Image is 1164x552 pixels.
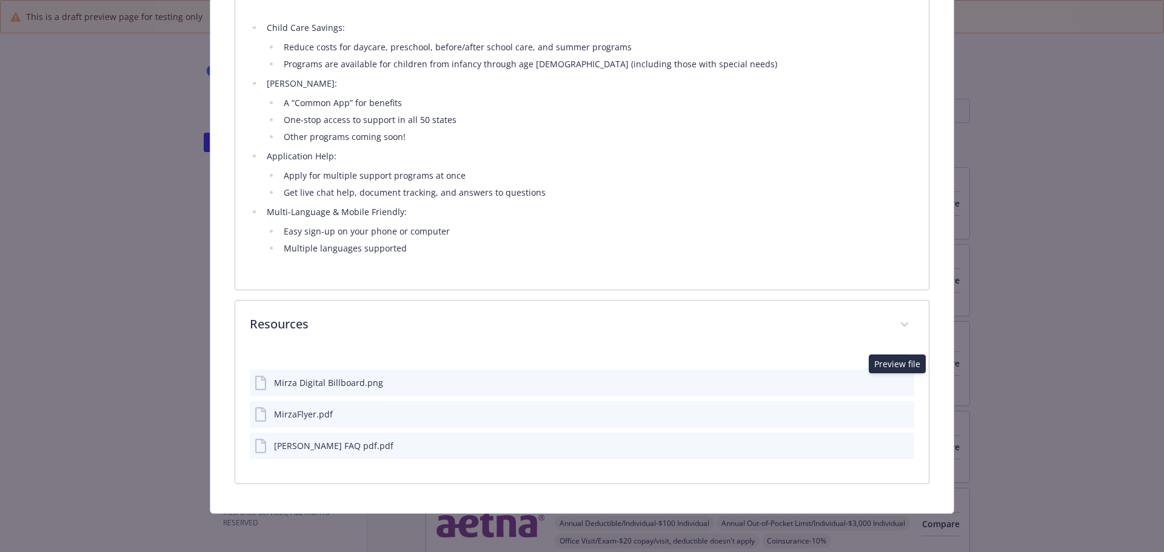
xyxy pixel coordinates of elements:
li: Multi-Language & Mobile Friendly: [263,205,915,256]
li: Get live chat help, document tracking, and answers to questions [280,185,915,200]
li: Programs are available for children from infancy through age [DEMOGRAPHIC_DATA] (including those ... [280,57,915,71]
div: MirzaFlyer.pdf [274,408,333,421]
div: Resources [235,350,929,484]
li: Reduce costs for daycare, preschool, before/after school care, and summer programs [280,40,915,55]
li: Multiple languages supported [280,241,915,256]
div: Preview file [869,354,926,373]
li: One-stop access to support in all 50 states [280,113,915,127]
button: preview file [898,408,909,421]
li: Child Care Savings: [263,21,915,71]
li: [PERSON_NAME]: [263,76,915,144]
button: download file [879,376,889,389]
p: Resources [250,315,886,333]
div: [PERSON_NAME] FAQ pdf.pdf [274,439,393,452]
li: Easy sign-up on your phone or computer [280,224,915,239]
button: preview file [898,439,909,452]
li: Apply for multiple support programs at once [280,168,915,183]
button: preview file [898,376,909,389]
div: Programs & Support Offered through [PERSON_NAME] [235,8,929,290]
div: Mirza Digital Billboard.png [274,376,383,389]
div: Resources [235,301,929,350]
button: download file [879,408,889,421]
li: Application Help: [263,149,915,200]
button: download file [879,439,889,452]
li: A “Common App” for benefits [280,96,915,110]
li: Other programs coming soon! [280,130,915,144]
